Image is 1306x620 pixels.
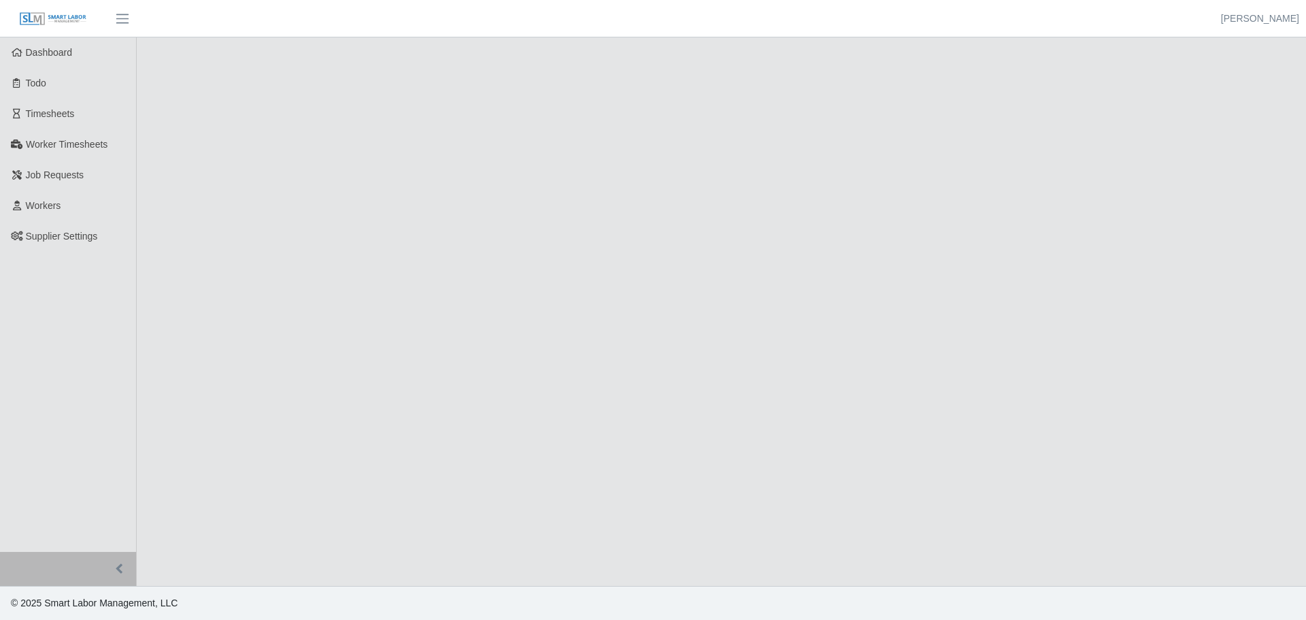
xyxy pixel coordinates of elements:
[26,78,46,88] span: Todo
[26,47,73,58] span: Dashboard
[19,12,87,27] img: SLM Logo
[26,139,107,150] span: Worker Timesheets
[26,169,84,180] span: Job Requests
[11,598,178,608] span: © 2025 Smart Labor Management, LLC
[26,231,98,242] span: Supplier Settings
[26,200,61,211] span: Workers
[26,108,75,119] span: Timesheets
[1221,12,1299,26] a: [PERSON_NAME]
